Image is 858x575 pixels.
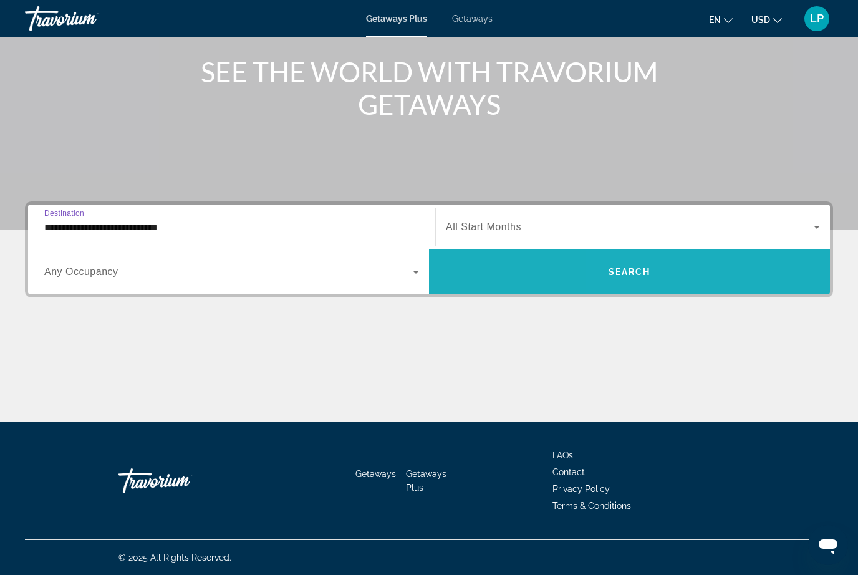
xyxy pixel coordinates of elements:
iframe: Button to launch messaging window [808,525,848,565]
div: Search widget [28,205,830,294]
span: en [709,15,721,25]
h1: SEE THE WORLD WITH TRAVORIUM GETAWAYS [195,56,663,120]
span: Search [609,267,651,277]
a: Terms & Conditions [552,501,631,511]
a: Getaways [452,14,493,24]
a: Travorium [118,462,243,500]
span: LP [810,12,824,25]
span: © 2025 All Rights Reserved. [118,553,231,563]
a: FAQs [552,450,573,460]
span: Any Occupancy [44,266,118,277]
span: Destination [44,209,84,217]
span: All Start Months [446,221,521,232]
a: Getaways Plus [366,14,427,24]
a: Privacy Policy [552,484,610,494]
a: Contact [552,467,585,477]
button: User Menu [801,6,833,32]
button: Change currency [751,11,782,29]
span: USD [751,15,770,25]
button: Search [429,249,830,294]
a: Travorium [25,2,150,35]
a: Getaways [355,469,396,479]
a: Getaways Plus [406,469,446,493]
button: Change language [709,11,733,29]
